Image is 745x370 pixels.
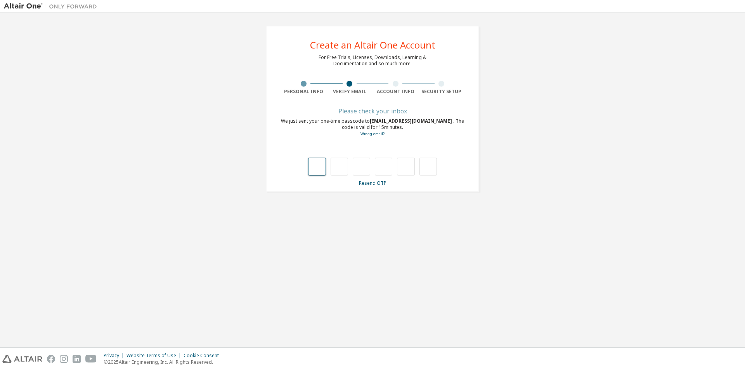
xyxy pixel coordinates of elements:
div: Personal Info [281,89,327,95]
img: youtube.svg [85,355,97,363]
img: facebook.svg [47,355,55,363]
div: Create an Altair One Account [310,40,435,50]
div: We just sent your one-time passcode to . The code is valid for 15 minutes. [281,118,464,137]
div: Verify Email [327,89,373,95]
div: Cookie Consent [184,353,223,359]
span: [EMAIL_ADDRESS][DOMAIN_NAME] [370,118,453,124]
img: Altair One [4,2,101,10]
p: © 2025 Altair Engineering, Inc. All Rights Reserved. [104,359,223,365]
img: altair_logo.svg [2,355,42,363]
div: Security Setup [419,89,465,95]
div: Website Terms of Use [126,353,184,359]
div: Account Info [372,89,419,95]
div: Please check your inbox [281,109,464,113]
a: Resend OTP [359,180,386,186]
img: linkedin.svg [73,355,81,363]
div: For Free Trials, Licenses, Downloads, Learning & Documentation and so much more. [319,54,426,67]
a: Go back to the registration form [360,131,385,136]
div: Privacy [104,353,126,359]
img: instagram.svg [60,355,68,363]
